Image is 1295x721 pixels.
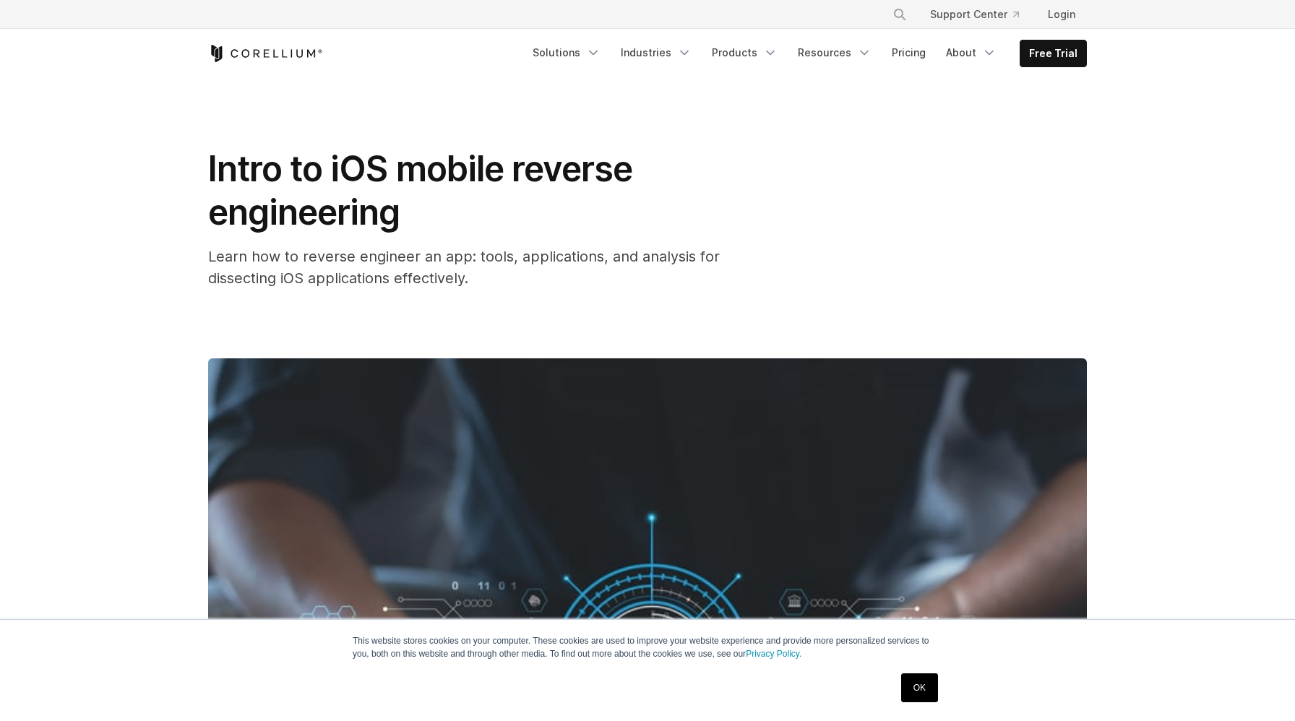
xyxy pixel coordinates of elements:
div: Navigation Menu [524,40,1087,67]
a: OK [901,673,938,702]
span: Intro to iOS mobile reverse engineering [208,147,632,233]
span: Learn how to reverse engineer an app: tools, applications, and analysis for dissecting iOS applic... [208,248,720,287]
button: Search [887,1,913,27]
a: Pricing [883,40,934,66]
a: Free Trial [1020,40,1086,66]
a: Privacy Policy. [746,649,801,659]
a: About [937,40,1005,66]
a: Resources [789,40,880,66]
a: Industries [612,40,700,66]
a: Support Center [918,1,1031,27]
a: Solutions [524,40,609,66]
div: Navigation Menu [875,1,1087,27]
a: Products [703,40,786,66]
a: Corellium Home [208,45,323,62]
p: This website stores cookies on your computer. These cookies are used to improve your website expe... [353,634,942,660]
a: Login [1036,1,1087,27]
